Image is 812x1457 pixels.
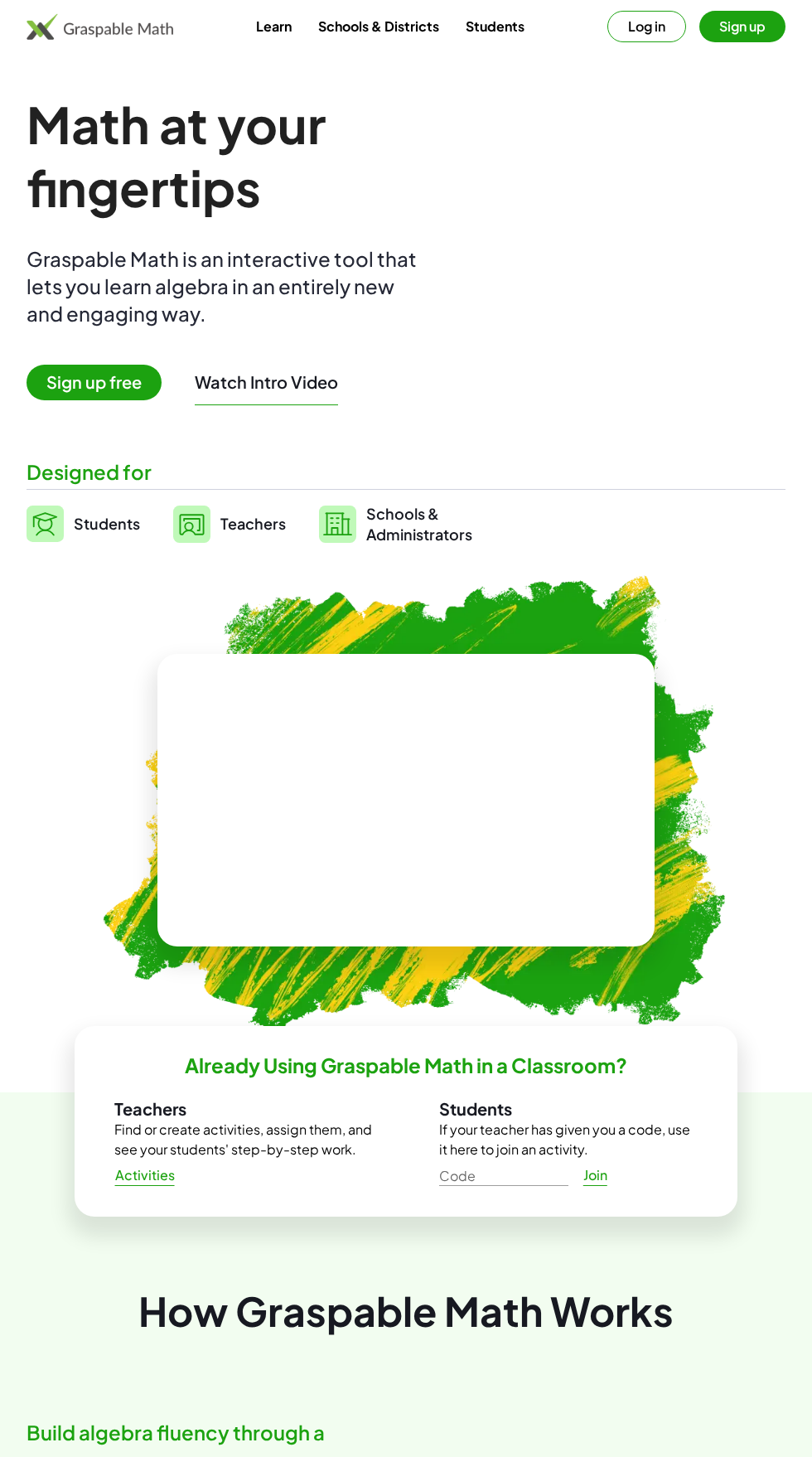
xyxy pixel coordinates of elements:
button: Sign up [699,11,785,42]
button: Watch Intro Video [195,371,338,393]
a: Activities [101,1160,188,1190]
video: What is this? This is dynamic math notation. Dynamic math notation plays a central role in how Gr... [282,738,530,862]
img: hero_splash-1024.webp [75,520,737,1078]
h3: Teachers [114,1098,373,1120]
span: Students [74,514,140,533]
img: svg%3e [27,506,64,542]
p: If your teacher has given you a code, use it here to join an activity. [439,1120,698,1159]
div: How Graspable Math Works [27,1283,785,1338]
span: Join [582,1167,607,1184]
span: Sign up free [27,365,162,400]
a: Schools &Administrators [319,503,472,545]
a: Students [27,503,140,545]
h1: Math at your fingertips [27,93,553,219]
h2: Already Using Graspable Math in a Classroom? [185,1053,627,1078]
span: Activities [114,1167,175,1184]
button: Log in [607,11,686,42]
a: Learn [243,11,305,41]
a: Join [568,1160,621,1190]
a: Schools & Districts [305,11,452,41]
span: Teachers [220,514,286,533]
div: Designed for [27,458,785,486]
div: Graspable Math is an interactive tool that lets you learn algebra in an entirely new and engaging... [27,245,424,327]
a: Teachers [173,503,286,545]
p: Find or create activities, assign them, and see your students' step-by-step work. [114,1120,373,1159]
a: Students [452,11,538,41]
span: Schools & Administrators [366,503,472,545]
h3: Students [439,1098,698,1120]
img: svg%3e [319,506,356,543]
img: svg%3e [173,506,210,543]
